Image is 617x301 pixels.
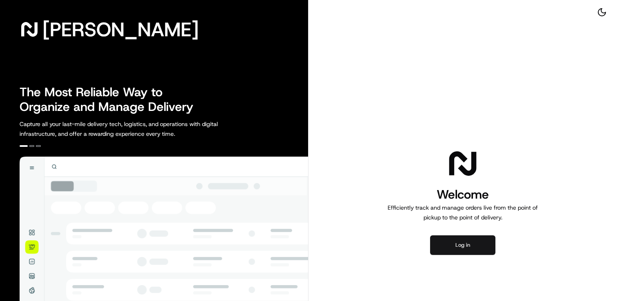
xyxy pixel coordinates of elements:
button: Log in [430,235,495,255]
h2: The Most Reliable Way to Organize and Manage Delivery [20,85,202,114]
p: Efficiently track and manage orders live from the point of pickup to the point of delivery. [384,203,541,222]
span: [PERSON_NAME] [42,21,199,38]
p: Capture all your last-mile delivery tech, logistics, and operations with digital infrastructure, ... [20,119,255,139]
h1: Welcome [384,186,541,203]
